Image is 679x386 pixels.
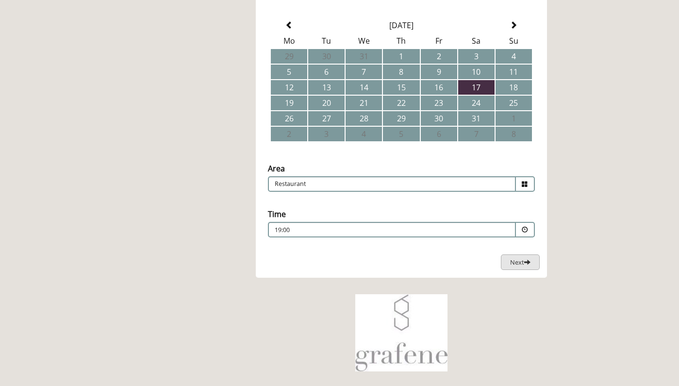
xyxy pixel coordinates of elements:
label: Area [268,163,285,174]
span: Next [510,258,530,267]
td: 2 [271,127,307,141]
th: Tu [308,34,345,48]
th: Fr [421,34,457,48]
td: 30 [308,49,345,64]
p: 19:00 [275,226,450,235]
td: 31 [346,49,382,64]
td: 31 [458,111,495,126]
td: 14 [346,80,382,95]
th: Select Month [308,18,495,33]
td: 8 [383,65,419,79]
td: 3 [458,49,495,64]
td: 6 [421,127,457,141]
td: 25 [496,96,532,110]
button: Next [501,254,540,270]
td: 4 [496,49,532,64]
th: Su [496,34,532,48]
label: Time [268,209,286,219]
td: 23 [421,96,457,110]
td: 11 [496,65,532,79]
th: Sa [458,34,495,48]
th: Mo [271,34,307,48]
td: 9 [421,65,457,79]
td: 4 [346,127,382,141]
td: 24 [458,96,495,110]
span: Previous Month [285,21,293,29]
td: 1 [383,49,419,64]
span: Next Month [510,21,517,29]
td: 16 [421,80,457,95]
td: 29 [271,49,307,64]
td: 1 [496,111,532,126]
td: 20 [308,96,345,110]
td: 17 [458,80,495,95]
td: 3 [308,127,345,141]
td: 7 [458,127,495,141]
td: 12 [271,80,307,95]
td: 19 [271,96,307,110]
img: Book a table at Grafene Restaurant @ Losehill [355,294,447,371]
td: 15 [383,80,419,95]
td: 8 [496,127,532,141]
td: 6 [308,65,345,79]
td: 27 [308,111,345,126]
td: 28 [346,111,382,126]
td: 5 [271,65,307,79]
td: 2 [421,49,457,64]
td: 10 [458,65,495,79]
td: 13 [308,80,345,95]
td: 21 [346,96,382,110]
td: 22 [383,96,419,110]
th: Th [383,34,419,48]
td: 30 [421,111,457,126]
td: 18 [496,80,532,95]
td: 7 [346,65,382,79]
td: 5 [383,127,419,141]
th: We [346,34,382,48]
td: 26 [271,111,307,126]
td: 29 [383,111,419,126]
